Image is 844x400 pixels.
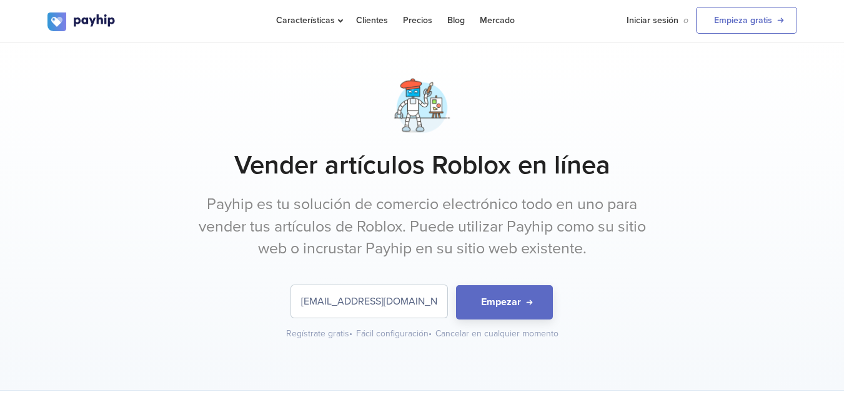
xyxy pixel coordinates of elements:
[47,12,116,31] img: logo.svg
[356,328,433,340] div: Fácil configuración
[696,7,797,34] a: Empieza gratis
[435,328,559,340] div: Cancelar en cualquier momento
[390,74,454,137] img: artist-robot-3-8hkzk2sf5n3ipdxg3tnln.png
[349,328,352,339] span: •
[291,285,447,318] input: Introduzca su dirección de correo electrónico
[276,15,341,26] span: Características
[188,193,657,260] p: Payhip es tu solución de comercio electrónico todo en uno para vender tus artículos de Roblox. Pu...
[456,285,553,320] button: Empezar
[47,150,797,181] h1: Vender artículos Roblox en línea
[429,328,432,339] span: •
[286,328,354,340] div: Regístrate gratis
